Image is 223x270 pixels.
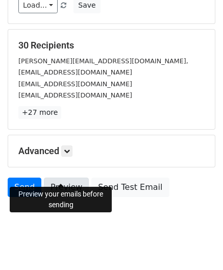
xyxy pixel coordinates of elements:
[44,178,89,197] a: Preview
[18,91,132,99] small: [EMAIL_ADDRESS][DOMAIN_NAME]
[18,145,205,157] h5: Advanced
[18,57,188,77] small: [PERSON_NAME][EMAIL_ADDRESS][DOMAIN_NAME], [EMAIL_ADDRESS][DOMAIN_NAME]
[18,80,132,88] small: [EMAIL_ADDRESS][DOMAIN_NAME]
[8,178,41,197] a: Send
[10,187,112,212] div: Preview your emails before sending
[172,221,223,270] iframe: Chat Widget
[18,106,61,119] a: +27 more
[18,40,205,51] h5: 30 Recipients
[91,178,169,197] a: Send Test Email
